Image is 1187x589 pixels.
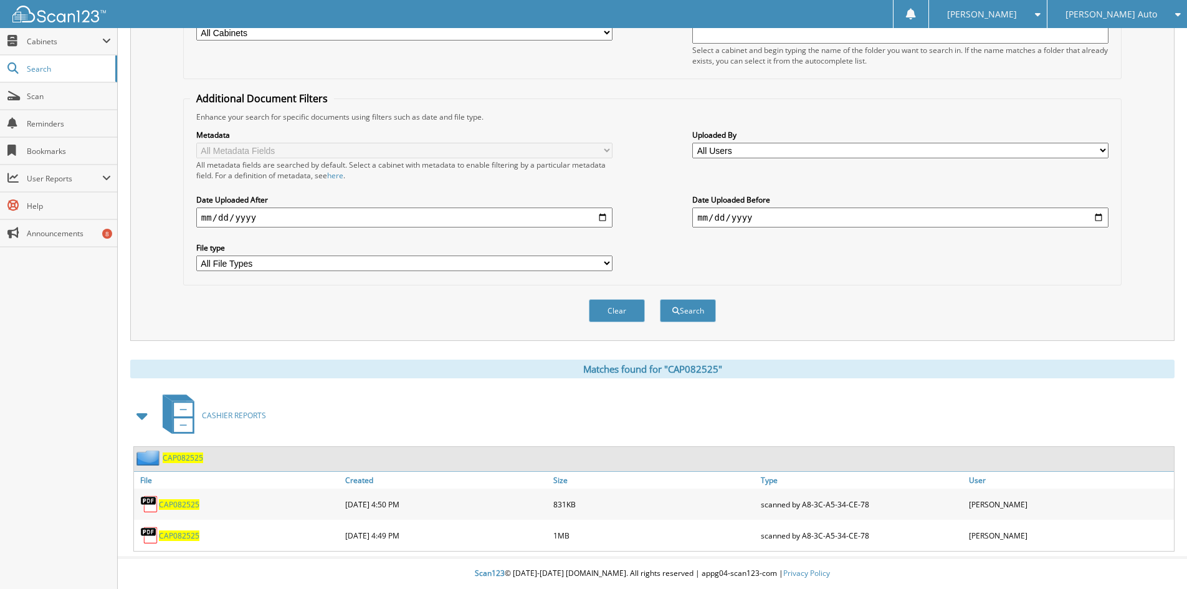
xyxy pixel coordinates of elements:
a: CASHIER REPORTS [155,391,266,440]
div: © [DATE]-[DATE] [DOMAIN_NAME]. All rights reserved | appg04-scan123-com | [118,558,1187,589]
iframe: Chat Widget [1125,529,1187,589]
span: CASHIER REPORTS [202,410,266,421]
a: Type [758,472,966,489]
img: scan123-logo-white.svg [12,6,106,22]
a: Size [550,472,758,489]
input: start [196,208,613,227]
div: [PERSON_NAME] [966,492,1174,517]
div: 1MB [550,523,758,548]
span: Bookmarks [27,146,111,156]
a: CAP082525 [159,499,199,510]
span: [PERSON_NAME] [947,11,1017,18]
a: CAP082525 [159,530,199,541]
span: Search [27,64,109,74]
button: Search [660,299,716,322]
span: Scan [27,91,111,102]
div: [DATE] 4:49 PM [342,523,550,548]
a: Privacy Policy [783,568,830,578]
div: Matches found for "CAP082525" [130,360,1175,378]
label: Metadata [196,130,613,140]
img: PDF.png [140,526,159,545]
input: end [692,208,1108,227]
span: Help [27,201,111,211]
label: Uploaded By [692,130,1108,140]
span: Scan123 [475,568,505,578]
label: Date Uploaded After [196,194,613,205]
div: [DATE] 4:50 PM [342,492,550,517]
img: folder2.png [136,450,163,466]
div: All metadata fields are searched by default. Select a cabinet with metadata to enable filtering b... [196,160,613,181]
label: Date Uploaded Before [692,194,1108,205]
span: User Reports [27,173,102,184]
span: Reminders [27,118,111,129]
legend: Additional Document Filters [190,92,334,105]
span: Announcements [27,228,111,239]
div: scanned by A8-3C-A5-34-CE-78 [758,492,966,517]
div: [PERSON_NAME] [966,523,1174,548]
div: 8 [102,229,112,239]
a: CAP082525 [163,453,203,463]
label: File type [196,242,613,253]
span: [PERSON_NAME] Auto [1065,11,1157,18]
a: File [134,472,342,489]
div: 831KB [550,492,758,517]
div: scanned by A8-3C-A5-34-CE-78 [758,523,966,548]
span: Cabinets [27,36,102,47]
img: PDF.png [140,495,159,514]
a: Created [342,472,550,489]
div: Enhance your search for specific documents using filters such as date and file type. [190,112,1115,122]
button: Clear [589,299,645,322]
a: User [966,472,1174,489]
div: Select a cabinet and begin typing the name of the folder you want to search in. If the name match... [692,45,1108,66]
a: here [327,170,343,181]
